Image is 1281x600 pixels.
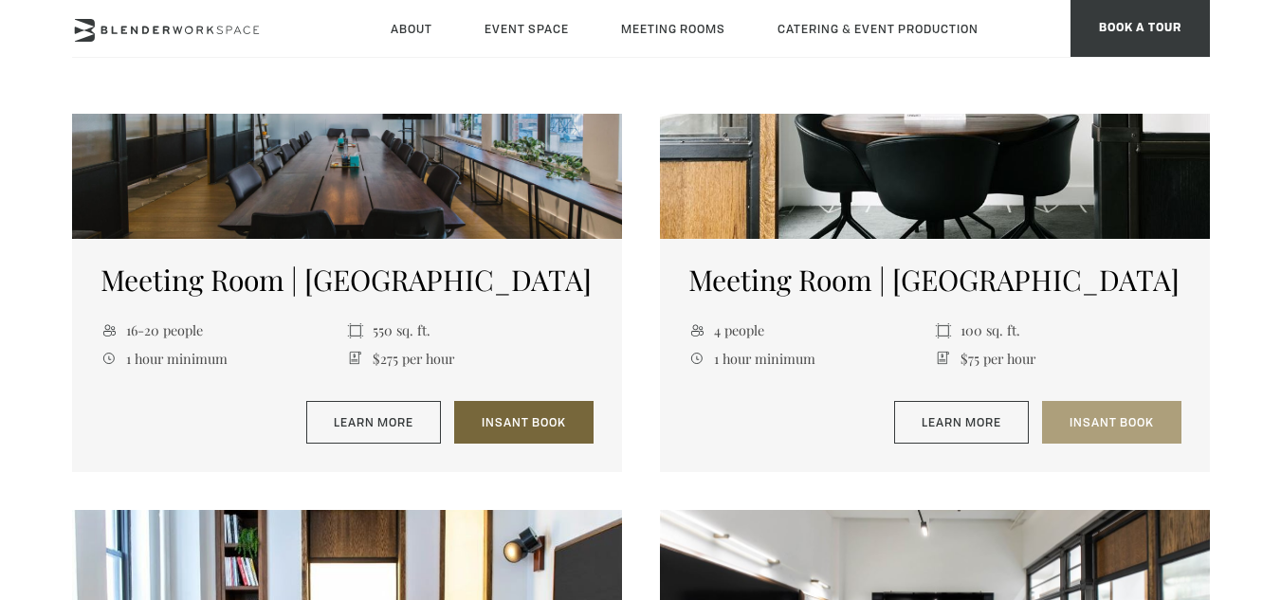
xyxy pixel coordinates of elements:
[894,401,1029,445] a: Learn More
[347,344,594,372] li: $275 per hour
[1186,509,1281,600] iframe: Chat Widget
[454,401,594,445] a: Insant Book
[688,317,935,344] li: 4 people
[688,344,935,372] li: 1 hour minimum
[1042,401,1181,445] a: Insant Book
[347,317,594,344] li: 550 sq. ft.
[935,317,1181,344] li: 100 sq. ft.
[101,263,594,297] h5: Meeting Room | [GEOGRAPHIC_DATA]
[688,263,1181,297] h5: Meeting Room | [GEOGRAPHIC_DATA]
[935,344,1181,372] li: $75 per hour
[101,317,347,344] li: 16-20 people
[101,344,347,372] li: 1 hour minimum
[306,401,441,445] a: Learn More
